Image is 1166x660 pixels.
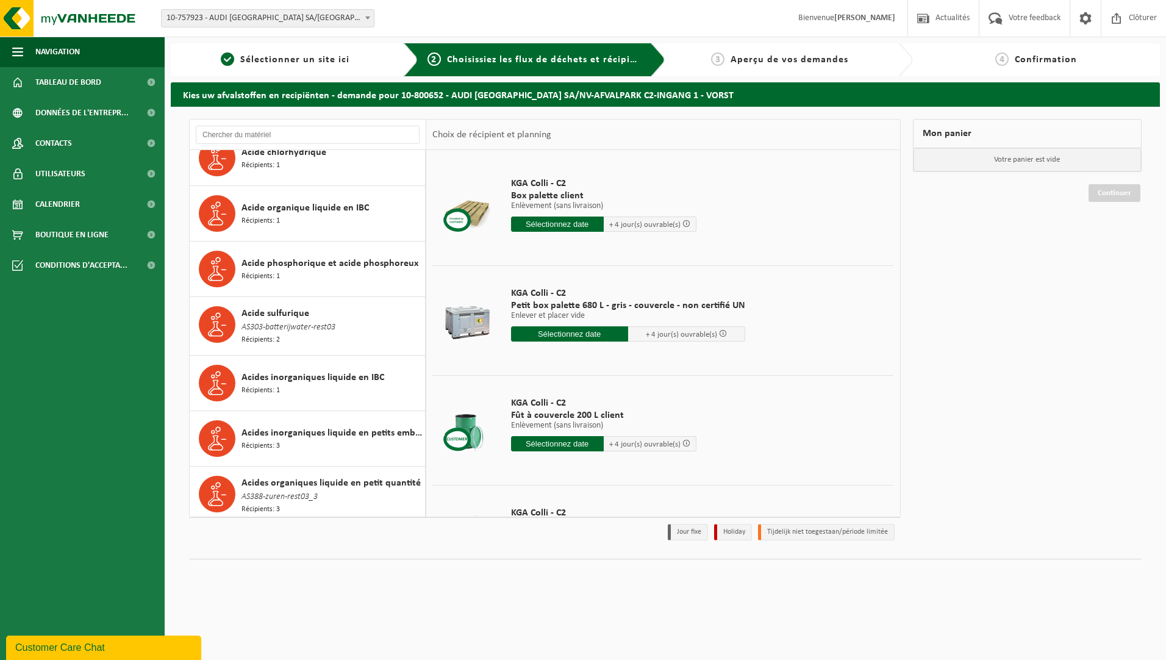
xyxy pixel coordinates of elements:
span: Récipients: 1 [241,160,280,171]
span: KGA Colli - C2 [511,287,745,300]
button: Acide sulfurique AS303-batterijwater-rest03 Récipients: 2 [190,297,426,356]
input: Sélectionnez date [511,436,604,451]
span: Acides inorganiques liquide en IBC [241,370,384,385]
input: Sélectionnez date [511,217,604,232]
span: Récipients: 3 [241,504,280,515]
li: Holiday [714,524,752,540]
span: KGA Colli - C2 [511,397,696,409]
span: Calendrier [35,189,80,220]
span: + 4 jour(s) ouvrable(s) [609,221,681,229]
a: Continuer [1089,184,1140,202]
span: Acide sulfurique [241,306,309,321]
span: Récipients: 2 [241,334,280,346]
span: Fût à couvercle 200 L client [511,409,696,421]
p: Enlèvement (sans livraison) [511,202,696,210]
span: Contacts [35,128,72,159]
span: Récipients: 1 [241,271,280,282]
div: Choix de récipient et planning [426,120,557,150]
span: Petit box palette 680 L - gris - couvercle - non certifié UN [511,300,745,312]
strong: [PERSON_NAME] [834,13,895,23]
span: + 4 jour(s) ouvrable(s) [646,331,717,339]
span: Aperçu de vos demandes [731,55,848,65]
span: 2 [427,52,441,66]
span: 10-757923 - AUDI BRUSSELS SA/NV - VORST [161,9,374,27]
span: Acides organiques liquide en petit quantité [241,476,421,490]
span: Sélectionner un site ici [240,55,349,65]
span: 10-757923 - AUDI BRUSSELS SA/NV - VORST [162,10,374,27]
span: AS388-zuren-rest03_3 [241,490,318,504]
button: Acide chlorhydrique Récipients: 1 [190,131,426,186]
iframe: chat widget [6,633,204,660]
span: KGA Colli - C2 [511,178,696,190]
span: KGA Colli - C2 [511,507,696,519]
p: Enlèvement (sans livraison) [511,421,696,430]
li: Jour fixe [668,524,708,540]
button: Acides inorganiques liquide en petits emballages Récipients: 3 [190,411,426,467]
span: Utilisateurs [35,159,85,189]
span: Conditions d'accepta... [35,250,127,281]
span: 3 [711,52,724,66]
span: 1 [221,52,234,66]
h2: Kies uw afvalstoffen en recipiënten - demande pour 10-800652 - AUDI [GEOGRAPHIC_DATA] SA/NV-AFVAL... [171,82,1160,106]
span: Récipients: 1 [241,385,280,396]
span: Acide phosphorique et acide phosphoreux [241,256,418,271]
span: Box palette client [511,190,696,202]
span: Tableau de bord [35,67,101,98]
span: Récipients: 3 [241,440,280,452]
button: Acides inorganiques liquide en IBC Récipients: 1 [190,356,426,411]
button: Acide organique liquide en IBC Récipients: 1 [190,186,426,242]
span: + 4 jour(s) ouvrable(s) [609,440,681,448]
button: Acides organiques liquide en petit quantité AS388-zuren-rest03_3 Récipients: 3 [190,467,426,525]
span: Données de l'entrepr... [35,98,129,128]
span: Confirmation [1015,55,1077,65]
input: Chercher du matériel [196,126,420,144]
a: 1Sélectionner un site ici [177,52,394,67]
span: Acides inorganiques liquide en petits emballages [241,426,422,440]
span: Boutique en ligne [35,220,109,250]
p: Votre panier est vide [914,148,1142,171]
div: Mon panier [913,119,1142,148]
input: Sélectionnez date [511,326,628,342]
span: Récipients: 1 [241,215,280,227]
span: Acide chlorhydrique [241,145,326,160]
span: Choisissiez les flux de déchets et récipients [447,55,650,65]
span: AS303-batterijwater-rest03 [241,321,335,334]
span: Acide organique liquide en IBC [241,201,369,215]
span: 4 [995,52,1009,66]
li: Tijdelijk niet toegestaan/période limitée [758,524,895,540]
p: Enlever et placer vide [511,312,745,320]
button: Acide phosphorique et acide phosphoreux Récipients: 1 [190,242,426,297]
span: Navigation [35,37,80,67]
